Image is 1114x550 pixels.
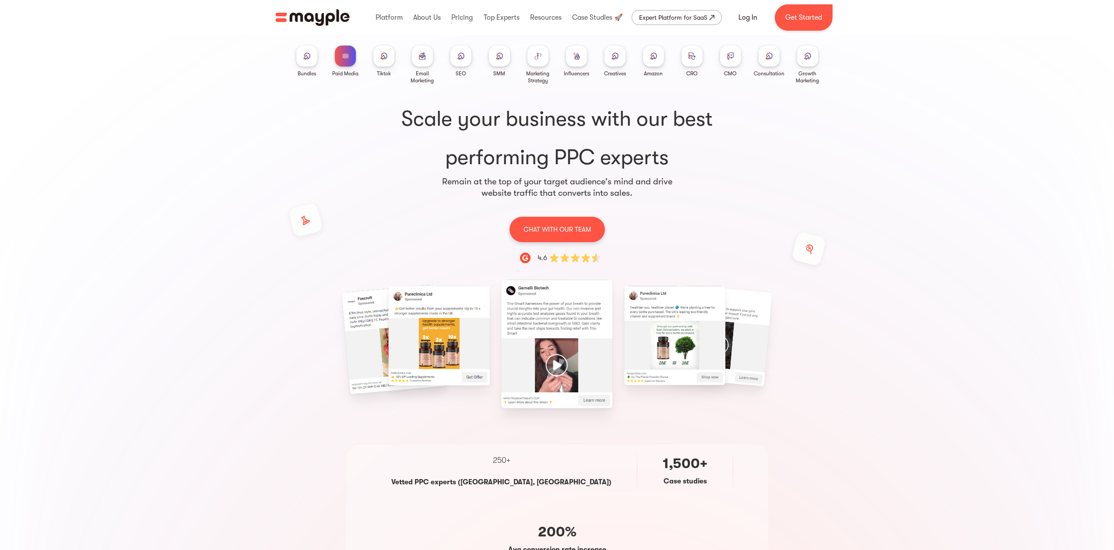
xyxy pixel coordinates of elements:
[373,46,394,77] a: Tiktok
[720,46,741,77] a: CMO
[275,9,350,26] a: home
[604,70,626,77] div: Creatives
[273,288,370,390] div: 14 / 15
[626,288,723,383] div: 2 / 15
[291,105,823,172] h1: performing PPC experts
[407,46,438,84] a: Email Marketing
[332,46,358,77] a: Paid Media
[524,224,591,235] p: CHAT WITH OUR TEAM
[686,70,698,77] div: CRO
[754,46,784,77] a: Consultation
[728,7,768,28] a: Log In
[493,455,510,466] p: 250+
[391,477,611,487] p: Vetted PPC experts ([GEOGRAPHIC_DATA], [GEOGRAPHIC_DATA])
[775,4,833,31] a: Get Started
[332,70,358,77] div: Paid Media
[564,70,589,77] div: Influencers
[538,523,576,541] p: 200%
[493,70,505,77] div: SMM
[639,12,707,23] div: Expert Platform for SaaS
[663,455,707,472] p: 1,500+
[275,9,350,26] img: Mayple logo
[792,70,823,84] div: Growth Marketing
[291,105,823,133] span: Scale your business with our best
[407,70,438,84] div: Email Marketing
[538,253,547,263] div: 4.6
[754,70,784,77] div: Consultation
[391,288,488,383] div: 15 / 15
[664,476,707,487] p: Case studies
[744,288,841,382] div: 3 / 15
[632,10,722,25] a: Expert Platform for SaaS
[298,70,316,77] div: Bundles
[682,46,703,77] a: CRO
[522,70,554,84] div: Marketing Strategy
[442,176,673,199] p: Remain at the top of your target audience's mind and drive website traffic that converts into sales.
[644,70,663,77] div: Amazon
[604,46,626,77] a: Creatives
[377,70,391,77] div: Tiktok
[450,46,471,77] a: SEO
[522,46,554,84] a: Marketing Strategy
[449,4,475,32] div: Pricing
[373,4,405,32] div: Platform
[411,4,443,32] div: About Us
[528,4,564,32] div: Resources
[792,46,823,84] a: Growth Marketing
[564,46,589,77] a: Influencers
[724,70,737,77] div: CMO
[509,288,605,400] div: 1 / 15
[296,46,317,77] a: Bundles
[456,70,466,77] div: SEO
[489,46,510,77] a: SMM
[510,216,605,242] a: CHAT WITH OUR TEAM
[481,4,522,32] div: Top Experts
[643,46,664,77] a: Amazon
